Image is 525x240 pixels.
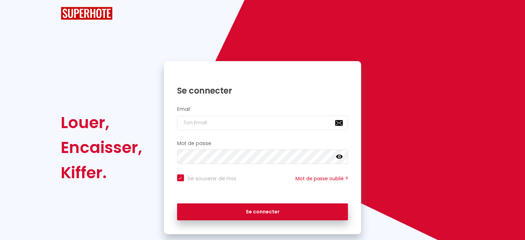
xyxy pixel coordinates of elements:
a: Mot de passe oublié ? [295,175,348,182]
div: Louer, [61,110,142,135]
div: Kiffer. [61,160,142,185]
h1: Se connecter [177,85,348,96]
h2: Mot de passe [177,141,348,146]
input: Ton Email [177,116,348,130]
h2: Email [177,106,348,112]
button: Se connecter [177,203,348,221]
img: SuperHote logo [61,7,113,20]
div: Encaisser, [61,135,142,160]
